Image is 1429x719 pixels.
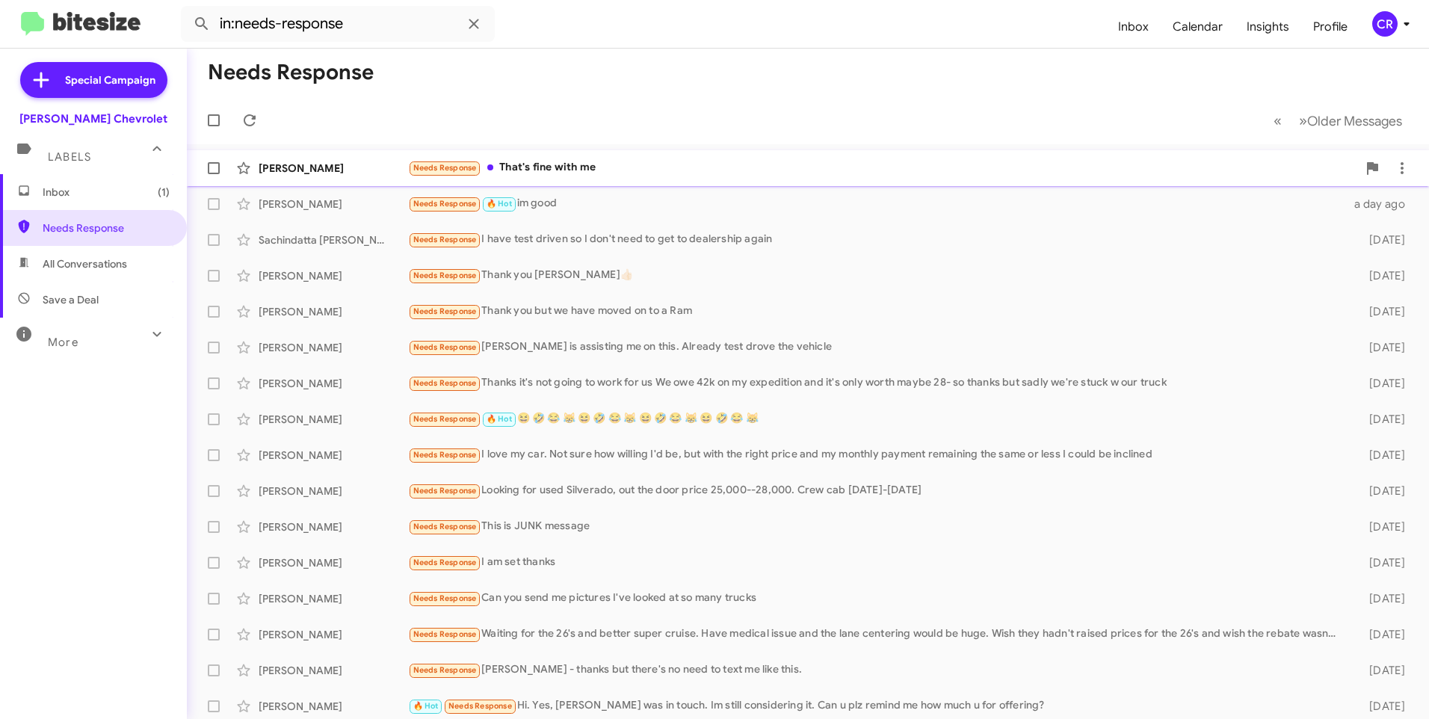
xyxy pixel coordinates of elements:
[1345,197,1417,212] div: a day ago
[259,197,408,212] div: [PERSON_NAME]
[48,336,78,349] span: More
[259,304,408,319] div: [PERSON_NAME]
[413,342,477,352] span: Needs Response
[413,163,477,173] span: Needs Response
[1359,11,1413,37] button: CR
[408,661,1345,679] div: [PERSON_NAME] - thanks but there's no need to text me like this.
[1345,340,1417,355] div: [DATE]
[43,220,170,235] span: Needs Response
[413,450,477,460] span: Needs Response
[413,629,477,639] span: Needs Response
[487,414,512,424] span: 🔥 Hot
[413,414,477,424] span: Needs Response
[1345,232,1417,247] div: [DATE]
[259,519,408,534] div: [PERSON_NAME]
[1235,5,1301,49] a: Insights
[413,665,477,675] span: Needs Response
[1345,268,1417,283] div: [DATE]
[1265,105,1291,136] button: Previous
[413,522,477,531] span: Needs Response
[1345,412,1417,427] div: [DATE]
[1307,113,1402,129] span: Older Messages
[20,62,167,98] a: Special Campaign
[19,111,167,126] div: [PERSON_NAME] Chevrolet
[1345,519,1417,534] div: [DATE]
[181,6,495,42] input: Search
[1345,591,1417,606] div: [DATE]
[158,185,170,200] span: (1)
[1345,555,1417,570] div: [DATE]
[259,448,408,463] div: [PERSON_NAME]
[408,410,1345,428] div: 😆 🤣 😂 😹 😆 🤣 😂 😹 😆 🤣 😂 😹 😆 🤣 😂 😹
[1345,663,1417,678] div: [DATE]
[259,484,408,499] div: [PERSON_NAME]
[408,339,1345,356] div: [PERSON_NAME] is assisting me on this. Already test drove the vehicle
[413,199,477,209] span: Needs Response
[1106,5,1161,49] a: Inbox
[1290,105,1411,136] button: Next
[259,340,408,355] div: [PERSON_NAME]
[408,554,1345,571] div: I am set thanks
[408,518,1345,535] div: This is JUNK message
[43,256,127,271] span: All Conversations
[408,626,1345,643] div: Waiting for the 26's and better super cruise. Have medical issue and the lane centering would be ...
[1345,304,1417,319] div: [DATE]
[1274,111,1282,130] span: «
[408,374,1345,392] div: Thanks it's not going to work for us We owe 42k on my expedition and it's only worth maybe 28- so...
[408,482,1345,499] div: Looking for used Silverado, out the door price 25,000--28,000. Crew cab [DATE]-[DATE]
[259,663,408,678] div: [PERSON_NAME]
[1345,627,1417,642] div: [DATE]
[1345,376,1417,391] div: [DATE]
[413,701,439,711] span: 🔥 Hot
[259,232,408,247] div: Sachindatta [PERSON_NAME]
[448,701,512,711] span: Needs Response
[259,161,408,176] div: [PERSON_NAME]
[1265,105,1411,136] nav: Page navigation example
[1301,5,1359,49] a: Profile
[413,378,477,388] span: Needs Response
[1345,448,1417,463] div: [DATE]
[259,627,408,642] div: [PERSON_NAME]
[208,61,374,84] h1: Needs Response
[43,185,170,200] span: Inbox
[1345,699,1417,714] div: [DATE]
[259,699,408,714] div: [PERSON_NAME]
[408,697,1345,715] div: Hi. Yes, [PERSON_NAME] was in touch. Im still considering it. Can u plz remind me how much u for ...
[408,303,1345,320] div: Thank you but we have moved on to a Ram
[259,555,408,570] div: [PERSON_NAME]
[408,231,1345,248] div: I have test driven so I don't need to get to dealership again
[413,235,477,244] span: Needs Response
[1372,11,1398,37] div: CR
[413,271,477,280] span: Needs Response
[1161,5,1235,49] a: Calendar
[259,591,408,606] div: [PERSON_NAME]
[408,446,1345,463] div: I love my car. Not sure how willing I'd be, but with the right price and my monthly payment remai...
[1345,484,1417,499] div: [DATE]
[408,195,1345,212] div: im good
[413,486,477,496] span: Needs Response
[65,72,155,87] span: Special Campaign
[259,268,408,283] div: [PERSON_NAME]
[413,558,477,567] span: Needs Response
[487,199,512,209] span: 🔥 Hot
[413,593,477,603] span: Needs Response
[48,150,91,164] span: Labels
[43,292,99,307] span: Save a Deal
[408,267,1345,284] div: Thank you [PERSON_NAME]👍🏻
[408,159,1357,176] div: That's fine with me
[408,590,1345,607] div: Can you send me pictures I've looked at so many trucks
[259,412,408,427] div: [PERSON_NAME]
[259,376,408,391] div: [PERSON_NAME]
[1299,111,1307,130] span: »
[413,306,477,316] span: Needs Response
